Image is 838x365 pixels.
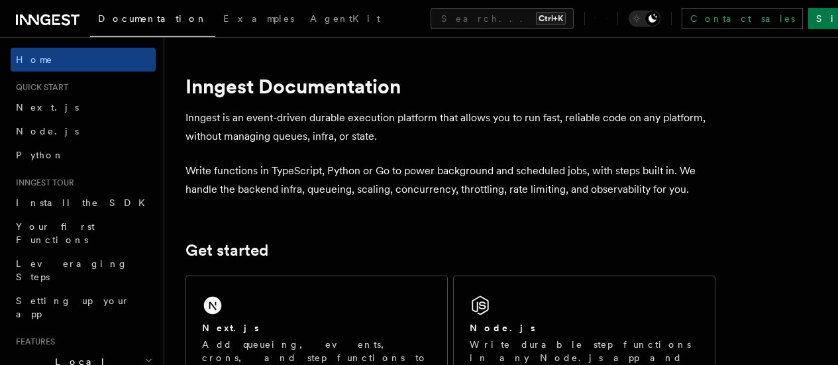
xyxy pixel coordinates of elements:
span: Quick start [11,82,68,93]
span: AgentKit [310,13,380,24]
a: Python [11,143,156,167]
p: Write functions in TypeScript, Python or Go to power background and scheduled jobs, with steps bu... [185,162,715,199]
a: Your first Functions [11,215,156,252]
button: Toggle dark mode [629,11,660,26]
span: Node.js [16,126,79,136]
a: Install the SDK [11,191,156,215]
span: Leveraging Steps [16,258,128,282]
p: Inngest is an event-driven durable execution platform that allows you to run fast, reliable code ... [185,109,715,146]
kbd: Ctrl+K [536,12,566,25]
a: Documentation [90,4,215,37]
span: Examples [223,13,294,24]
a: Setting up your app [11,289,156,326]
span: Python [16,150,64,160]
a: Get started [185,241,268,260]
span: Install the SDK [16,197,153,208]
h2: Next.js [202,321,259,335]
span: Setting up your app [16,295,130,319]
h1: Inngest Documentation [185,74,715,98]
a: AgentKit [302,4,388,36]
span: Home [16,53,53,66]
a: Node.js [11,119,156,143]
a: Contact sales [682,8,803,29]
h2: Node.js [470,321,535,335]
span: Your first Functions [16,221,95,245]
a: Leveraging Steps [11,252,156,289]
a: Next.js [11,95,156,119]
a: Home [11,48,156,72]
a: Examples [215,4,302,36]
span: Inngest tour [11,178,74,188]
button: Search...Ctrl+K [431,8,574,29]
span: Documentation [98,13,207,24]
span: Features [11,337,55,347]
span: Next.js [16,102,79,113]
